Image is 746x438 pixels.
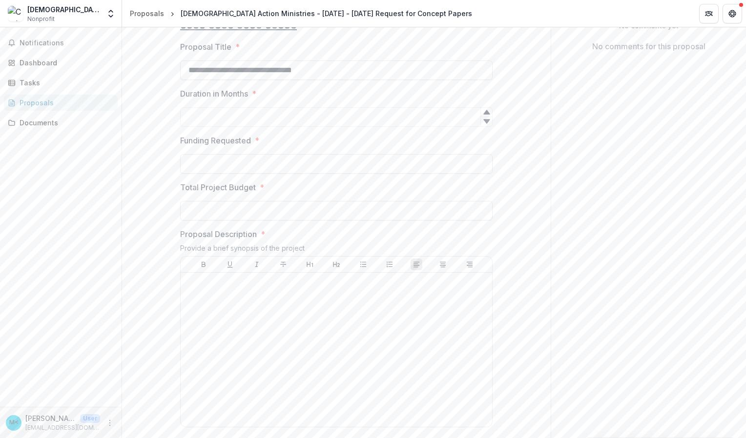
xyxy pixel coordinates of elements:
a: Proposals [4,95,118,111]
div: [DEMOGRAPHIC_DATA] Action Ministries - [DATE] - [DATE] Request for Concept Papers [181,8,472,19]
button: Open entity switcher [104,4,118,23]
button: Italicize [251,259,263,270]
div: Proposals [130,8,164,19]
p: No comments for this proposal [592,40,705,52]
button: Strike [277,259,289,270]
button: Align Center [437,259,449,270]
button: Bold [198,259,209,270]
p: Funding Requested [180,135,251,146]
p: Duration in Months [180,88,248,100]
a: Documents [4,115,118,131]
button: Ordered List [384,259,395,270]
p: [PERSON_NAME] <[EMAIL_ADDRESS][DOMAIN_NAME]> [25,413,76,423]
p: User [80,414,100,423]
div: Tasks [20,78,110,88]
div: Michele Dean <director@christianactionministries.org> [9,419,19,426]
p: Proposal Title [180,41,231,53]
p: Proposal Description [180,228,257,240]
a: Tasks [4,75,118,91]
button: Heading 1 [304,259,316,270]
div: Documents [20,118,110,128]
p: Total Project Budget [180,181,256,193]
div: Dashboard [20,58,110,68]
img: Christian Action Ministries [8,6,23,21]
span: Nonprofit [27,15,55,23]
div: Provide a brief synopsis of the project [180,244,493,256]
a: Proposals [126,6,168,20]
button: Underline [224,259,236,270]
div: [DEMOGRAPHIC_DATA] Action Ministries [27,4,100,15]
span: Notifications [20,39,114,47]
div: Proposals [20,98,110,108]
button: Partners [699,4,719,23]
p: [EMAIL_ADDRESS][DOMAIN_NAME] [25,423,100,432]
button: Get Help [723,4,742,23]
button: Align Left [411,259,422,270]
button: Bullet List [357,259,369,270]
button: Notifications [4,35,118,51]
a: Dashboard [4,55,118,71]
button: Heading 2 [331,259,342,270]
nav: breadcrumb [126,6,476,20]
button: More [104,417,116,429]
button: Align Right [464,259,476,270]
